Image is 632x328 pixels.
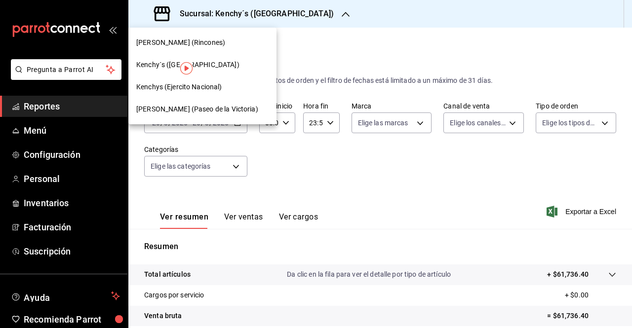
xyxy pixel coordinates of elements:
[136,60,239,70] span: Kenchy´s ([GEOGRAPHIC_DATA])
[128,54,276,76] div: Kenchy´s ([GEOGRAPHIC_DATA])
[180,62,193,74] img: Tooltip marker
[128,98,276,120] div: [PERSON_NAME] (Paseo de la Victoria)
[136,104,258,114] span: [PERSON_NAME] (Paseo de la Victoria)
[136,82,222,92] span: Kenchys (Ejercito Nacional)
[128,32,276,54] div: [PERSON_NAME] (Rincones)
[128,76,276,98] div: Kenchys (Ejercito Nacional)
[136,37,225,48] span: [PERSON_NAME] (Rincones)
